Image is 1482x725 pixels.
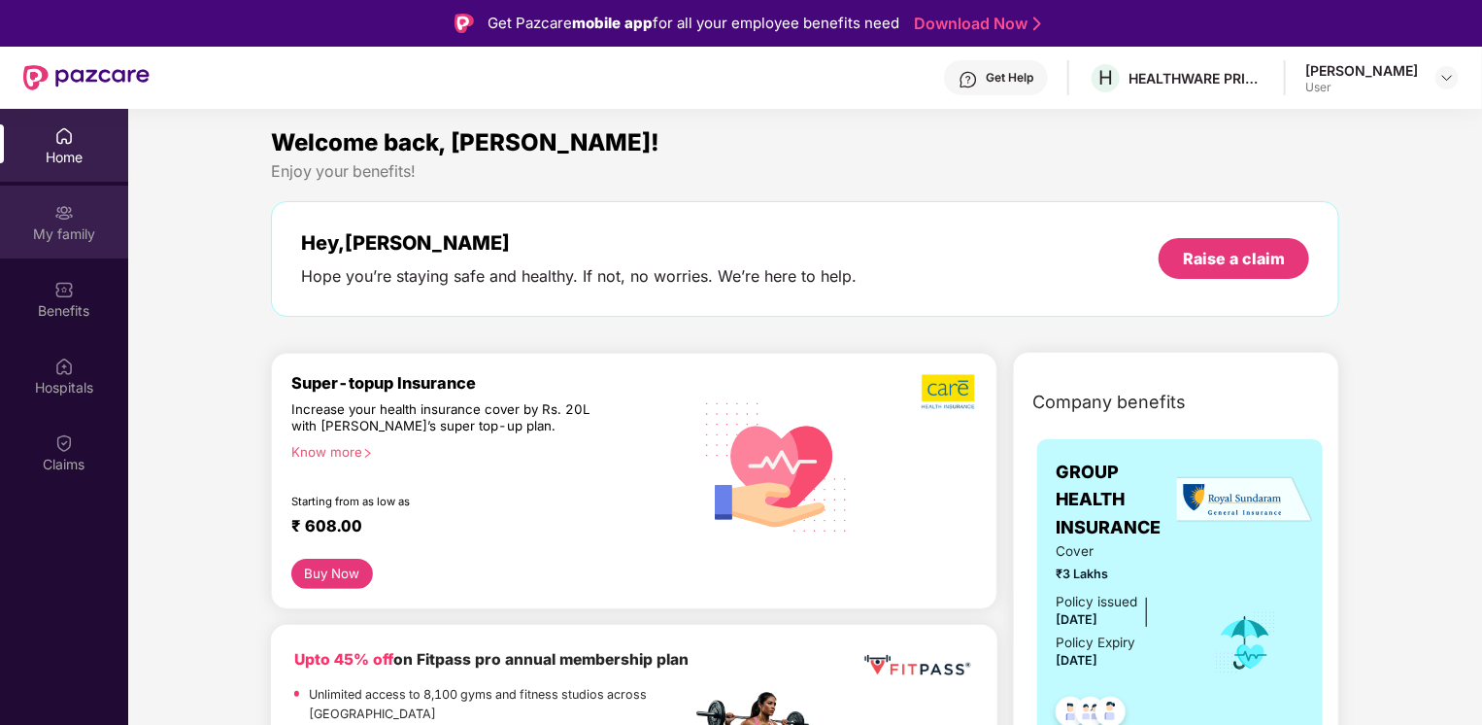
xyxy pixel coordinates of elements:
img: svg+xml;base64,PHN2ZyBpZD0iSGVscC0zMngzMiIgeG1sbnM9Imh0dHA6Ly93d3cudzMub3JnLzIwMDAvc3ZnIiB3aWR0aD... [959,70,978,89]
span: Company benefits [1033,389,1187,416]
div: ₹ 608.00 [291,516,672,539]
img: svg+xml;base64,PHN2ZyBpZD0iRHJvcGRvd24tMzJ4MzIiIHhtbG5zPSJodHRwOi8vd3d3LnczLm9yZy8yMDAwL3N2ZyIgd2... [1439,70,1455,86]
img: svg+xml;base64,PHN2ZyB4bWxucz0iaHR0cDovL3d3dy53My5vcmcvMjAwMC9zdmciIHhtbG5zOnhsaW5rPSJodHRwOi8vd3... [691,379,862,553]
button: Buy Now [291,559,373,589]
div: Know more [291,444,680,458]
img: svg+xml;base64,PHN2ZyBpZD0iQmVuZWZpdHMiIHhtbG5zPSJodHRwOi8vd3d3LnczLm9yZy8yMDAwL3N2ZyIgd2lkdGg9Ij... [54,280,74,299]
div: Hope you’re staying safe and healthy. If not, no worries. We’re here to help. [301,266,857,287]
div: Starting from as low as [291,495,609,508]
img: Logo [455,14,474,33]
div: HEALTHWARE PRIVATE LIMITED [1128,69,1264,87]
div: Policy issued [1057,592,1138,612]
img: insurerLogo [1177,476,1313,524]
div: User [1305,80,1418,95]
div: [PERSON_NAME] [1305,61,1418,80]
div: Increase your health insurance cover by Rs. 20L with [PERSON_NAME]’s super top-up plan. [291,401,608,435]
b: Upto 45% off [294,650,393,669]
img: icon [1214,610,1277,674]
span: ₹3 Lakhs [1057,565,1188,584]
b: on Fitpass pro annual membership plan [294,650,689,669]
span: [DATE] [1057,653,1098,668]
div: Get Help [986,70,1033,86]
img: fppp.png [860,648,974,683]
img: svg+xml;base64,PHN2ZyBpZD0iQ2xhaW0iIHhtbG5zPSJodHRwOi8vd3d3LnczLm9yZy8yMDAwL3N2ZyIgd2lkdGg9IjIwIi... [54,433,74,453]
img: b5dec4f62d2307b9de63beb79f102df3.png [922,373,977,410]
span: [DATE] [1057,612,1098,627]
img: Stroke [1033,14,1041,34]
a: Download Now [914,14,1035,34]
div: Raise a claim [1183,248,1285,269]
img: svg+xml;base64,PHN2ZyBpZD0iSG9zcGl0YWxzIiB4bWxucz0iaHR0cDovL3d3dy53My5vcmcvMjAwMC9zdmciIHdpZHRoPS... [54,357,74,376]
div: Super-topup Insurance [291,373,691,393]
div: Enjoy your benefits! [271,161,1339,182]
div: Hey, [PERSON_NAME] [301,231,857,255]
div: Get Pazcare for all your employee benefits need [488,12,899,35]
span: right [362,448,373,459]
span: H [1098,66,1113,89]
span: Cover [1057,541,1188,562]
img: svg+xml;base64,PHN2ZyB3aWR0aD0iMjAiIGhlaWdodD0iMjAiIHZpZXdCb3g9IjAgMCAyMCAyMCIgZmlsbD0ibm9uZSIgeG... [54,203,74,223]
p: Unlimited access to 8,100 gyms and fitness studios across [GEOGRAPHIC_DATA] [309,685,690,724]
strong: mobile app [572,14,653,32]
span: Welcome back, [PERSON_NAME]! [271,128,659,156]
span: GROUP HEALTH INSURANCE [1057,459,1188,541]
img: New Pazcare Logo [23,65,150,90]
div: Policy Expiry [1057,633,1136,653]
img: svg+xml;base64,PHN2ZyBpZD0iSG9tZSIgeG1sbnM9Imh0dHA6Ly93d3cudzMub3JnLzIwMDAvc3ZnIiB3aWR0aD0iMjAiIG... [54,126,74,146]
